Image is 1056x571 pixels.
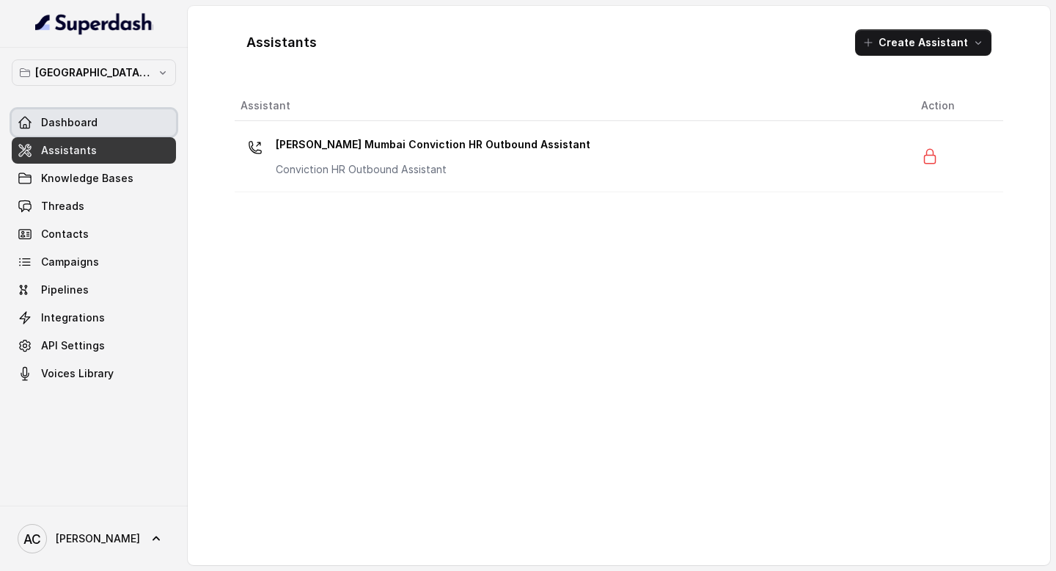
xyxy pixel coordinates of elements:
[12,360,176,387] a: Voices Library
[41,255,99,269] span: Campaigns
[12,221,176,247] a: Contacts
[909,91,1003,121] th: Action
[23,531,41,547] text: AC
[235,91,909,121] th: Assistant
[41,366,114,381] span: Voices Library
[12,59,176,86] button: [GEOGRAPHIC_DATA] - [GEOGRAPHIC_DATA] - [GEOGRAPHIC_DATA]
[41,283,89,297] span: Pipelines
[35,12,153,35] img: light.svg
[41,338,105,353] span: API Settings
[41,171,133,186] span: Knowledge Bases
[12,193,176,219] a: Threads
[12,277,176,303] a: Pipelines
[12,137,176,164] a: Assistants
[855,29,991,56] button: Create Assistant
[35,64,153,81] p: [GEOGRAPHIC_DATA] - [GEOGRAPHIC_DATA] - [GEOGRAPHIC_DATA]
[12,165,176,192] a: Knowledge Bases
[41,115,98,130] span: Dashboard
[41,199,84,214] span: Threads
[41,310,105,325] span: Integrations
[246,31,317,54] h1: Assistants
[12,518,176,559] a: [PERSON_NAME]
[276,133,590,156] p: [PERSON_NAME] Mumbai Conviction HR Outbound Assistant
[276,162,569,177] p: Conviction HR Outbound Assistant
[12,109,176,136] a: Dashboard
[12,249,176,275] a: Campaigns
[56,531,140,546] span: [PERSON_NAME]
[41,143,97,158] span: Assistants
[12,305,176,331] a: Integrations
[12,332,176,359] a: API Settings
[41,227,89,241] span: Contacts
